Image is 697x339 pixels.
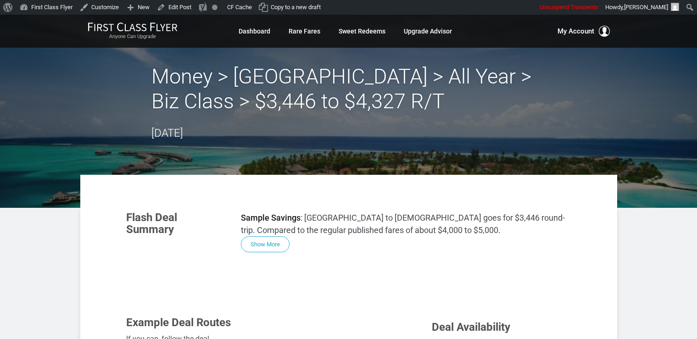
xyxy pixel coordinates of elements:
[241,211,571,236] p: : [GEOGRAPHIC_DATA] to [DEMOGRAPHIC_DATA] goes for $3,446 round-trip. Compared to the regular pub...
[558,26,594,37] span: My Account
[88,33,178,40] small: Anyone Can Upgrade
[151,127,183,139] time: [DATE]
[540,4,598,11] span: Unsuspend Transients
[241,236,290,252] button: Show More
[624,4,668,11] span: [PERSON_NAME]
[126,316,231,329] span: Example Deal Routes
[239,23,270,39] a: Dashboard
[558,26,610,37] button: My Account
[126,211,227,236] h3: Flash Deal Summary
[289,23,320,39] a: Rare Fares
[339,23,385,39] a: Sweet Redeems
[88,22,178,40] a: First Class FlyerAnyone Can Upgrade
[88,22,178,32] img: First Class Flyer
[151,64,546,114] h2: Money > [GEOGRAPHIC_DATA] > All Year > Biz Class > $3,446 to $4,327 R/T
[241,213,301,222] strong: Sample Savings
[432,321,510,333] span: Deal Availability
[404,23,452,39] a: Upgrade Advisor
